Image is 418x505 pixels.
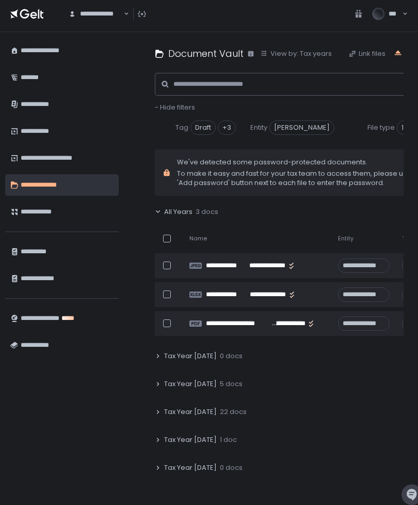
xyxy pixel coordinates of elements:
[220,435,237,445] span: 1 doc
[220,379,243,389] span: 5 docs
[62,2,129,25] div: Search for option
[175,123,188,132] span: Tag
[164,463,217,472] span: Tax Year [DATE]
[348,49,385,58] button: Link files
[122,9,123,19] input: Search for option
[218,120,236,135] div: +3
[190,120,216,135] span: Draft
[269,120,334,135] span: [PERSON_NAME]
[168,47,244,60] h1: Document Vault
[220,407,247,417] span: 22 docs
[164,207,192,217] span: All Years
[164,435,217,445] span: Tax Year [DATE]
[189,235,207,242] span: Name
[220,351,243,361] span: 0 docs
[164,351,217,361] span: Tax Year [DATE]
[164,407,217,417] span: Tax Year [DATE]
[196,207,218,217] span: 3 docs
[367,123,395,132] span: File type
[164,379,217,389] span: Tax Year [DATE]
[155,102,195,112] span: - Hide filters
[155,103,195,112] button: - Hide filters
[338,235,353,242] span: Entity
[220,463,243,472] span: 0 docs
[260,49,332,58] button: View by: Tax years
[250,123,267,132] span: Entity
